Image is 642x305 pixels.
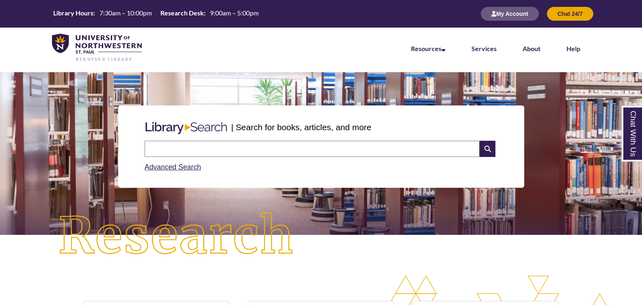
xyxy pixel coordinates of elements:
[523,45,540,52] a: About
[50,9,262,19] a: Hours Today
[231,121,371,133] p: | Search for books, articles, and more
[471,45,497,52] a: Services
[480,141,495,157] i: Search
[50,9,96,17] th: Library Hours:
[481,10,539,17] a: My Account
[411,45,445,52] a: Resources
[52,34,142,62] img: UNWSP Library Logo
[157,9,207,17] th: Research Desk:
[145,163,201,171] a: Advanced Search
[481,7,539,21] button: My Account
[32,186,321,286] img: Research
[547,10,593,17] a: Chat 24/7
[210,9,259,17] span: 9:00am – 5:00pm
[547,7,593,21] button: Chat 24/7
[99,9,152,17] span: 7:30am – 10:00pm
[141,119,231,137] img: Libary Search
[566,45,580,52] a: Help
